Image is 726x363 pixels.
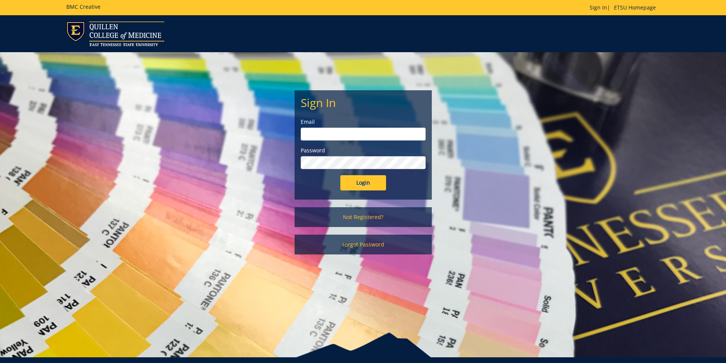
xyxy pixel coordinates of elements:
[295,235,432,254] a: Forgot Password
[301,118,426,126] label: Email
[610,4,660,11] a: ETSU Homepage
[590,4,660,11] p: |
[301,96,426,109] h2: Sign In
[66,4,101,10] h5: BMC Creative
[301,147,426,154] label: Password
[340,175,386,190] input: Login
[66,21,164,46] img: ETSU logo
[295,207,432,227] a: Not Registered?
[590,4,607,11] a: Sign In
